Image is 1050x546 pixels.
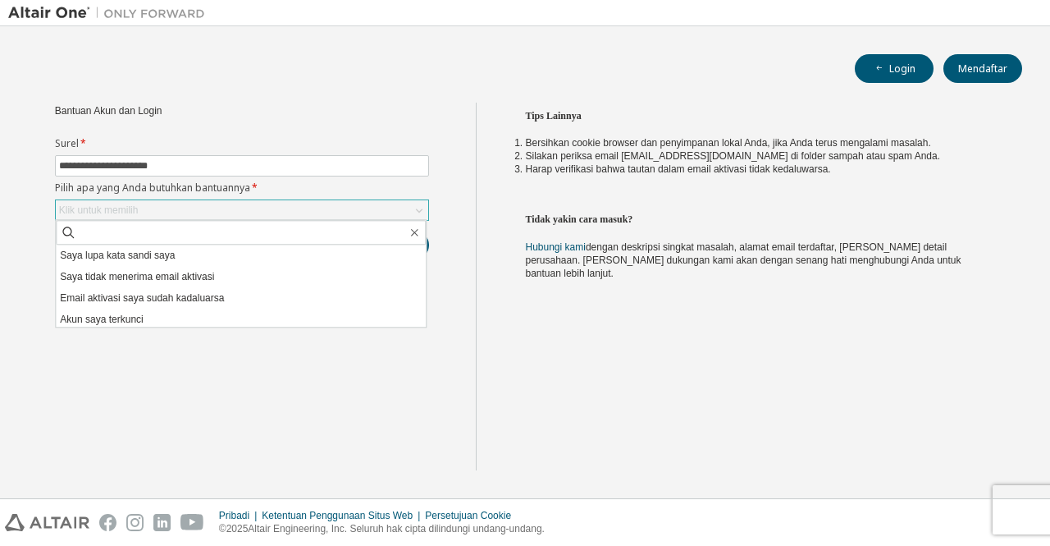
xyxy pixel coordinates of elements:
font: © [219,523,226,535]
img: linkedin.svg [153,514,171,531]
font: Persetujuan Cookie [425,510,511,521]
a: Hubungi kami [526,241,586,253]
font: Pilih apa yang Anda butuhkan bantuannya [55,181,250,195]
font: Klik untuk memilih [59,204,139,216]
div: Klik untuk memilih [56,200,428,220]
font: Harap verifikasi bahwa tautan dalam email aktivasi tidak kedaluwarsa. [526,163,831,175]
img: Altair Satu [8,5,213,21]
img: facebook.svg [99,514,116,531]
font: Pribadi [219,510,249,521]
button: Mendaftar [943,54,1022,83]
img: youtube.svg [180,514,204,531]
font: Login [889,62,915,76]
font: 2025 [226,523,249,535]
font: Saya lupa kata sandi saya [60,250,175,261]
font: Bantuan Akun dan Login [55,105,162,117]
font: Surel [55,136,79,150]
button: Login [855,54,934,83]
font: dengan deskripsi singkat masalah, alamat email terdaftar, [PERSON_NAME] detail perusahaan. [PERSO... [526,241,961,279]
font: Bersihkan cookie browser dan penyimpanan lokal Anda, jika Anda terus mengalami masalah. [526,137,931,149]
font: Tidak yakin cara masuk? [526,213,633,225]
font: Mendaftar [958,62,1007,76]
font: Silakan periksa email [EMAIL_ADDRESS][DOMAIN_NAME] di folder sampah atau spam Anda. [526,150,941,162]
font: Tips Lainnya [526,110,582,122]
img: instagram.svg [126,514,144,531]
img: altair_logo.svg [5,514,89,531]
font: Ketentuan Penggunaan Situs Web [262,510,413,521]
font: Altair Engineering, Inc. Seluruh hak cipta dilindungi undang-undang. [248,523,545,535]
